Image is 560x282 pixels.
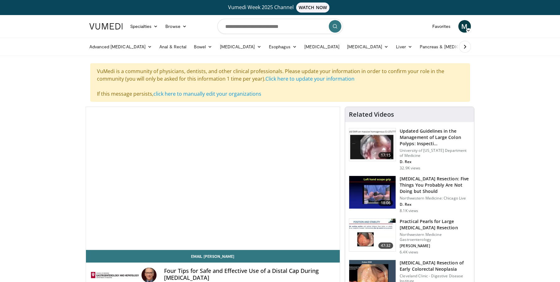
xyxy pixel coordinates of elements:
h4: Four Tips for Safe and Effective Use of a Distal Cap During [MEDICAL_DATA] [164,268,335,281]
p: 6.4K views [400,250,418,255]
a: Liver [392,40,416,53]
span: 18:06 [378,200,393,206]
img: VuMedi Logo [89,23,123,29]
a: click here to manually edit your organizations [153,90,261,97]
a: Vumedi Week 2025 ChannelWATCH NOW [90,3,470,13]
img: dfcfcb0d-b871-4e1a-9f0c-9f64970f7dd8.150x105_q85_crop-smart_upscale.jpg [349,128,396,161]
div: VuMedi is a community of physicians, dentists, and other clinical professionals. Please update yo... [90,63,470,102]
a: Anal & Rectal [156,40,190,53]
a: 17:15 Updated Guidelines in the Management of Large Colon Polyps: Inspecti… University of [US_STA... [349,128,470,171]
p: Northwestern Medicine Gastroenterology [400,232,470,242]
p: 8.1K views [400,208,418,213]
h3: Practical Pearls for Large [MEDICAL_DATA] Resection [400,218,470,231]
a: M [458,20,471,33]
p: University of [US_STATE] Department of Medicine [400,148,470,158]
h4: Related Videos [349,111,394,118]
img: 264924ef-8041-41fd-95c4-78b943f1e5b5.150x105_q85_crop-smart_upscale.jpg [349,176,396,209]
a: Bowel [190,40,216,53]
span: WATCH NOW [296,3,329,13]
a: 47:32 Practical Pearls for Large [MEDICAL_DATA] Resection Northwestern Medicine Gastroenterology ... [349,218,470,255]
a: Browse [162,20,190,33]
span: 17:15 [378,152,393,158]
a: [MEDICAL_DATA] [216,40,265,53]
a: Pancreas & [MEDICAL_DATA] [416,40,489,53]
a: Esophagus [265,40,301,53]
p: D. Rex [400,159,470,164]
p: 32.9K views [400,166,420,171]
p: Northwestern Medicine: Chicago Live [400,196,470,201]
p: D. Rex [400,202,470,207]
img: 0daeedfc-011e-4156-8487-34fa55861f89.150x105_q85_crop-smart_upscale.jpg [349,219,396,251]
a: Favorites [429,20,455,33]
span: 47:32 [378,242,393,249]
input: Search topics, interventions [217,19,343,34]
h3: [MEDICAL_DATA] Resection of Early Colorectal Neoplasia [400,260,470,272]
p: [PERSON_NAME] [400,243,470,248]
a: [MEDICAL_DATA] [343,40,392,53]
a: Specialties [126,20,162,33]
a: Click here to update your information [265,75,355,82]
video-js: Video Player [86,107,340,250]
a: Email [PERSON_NAME] [86,250,340,263]
h3: [MEDICAL_DATA] Resection: Five Things You Probably Are Not Doing but Should [400,176,470,194]
a: 18:06 [MEDICAL_DATA] Resection: Five Things You Probably Are Not Doing but Should Northwestern Me... [349,176,470,213]
h3: Updated Guidelines in the Management of Large Colon Polyps: Inspecti… [400,128,470,147]
a: [MEDICAL_DATA] [301,40,343,53]
a: Advanced [MEDICAL_DATA] [86,40,156,53]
